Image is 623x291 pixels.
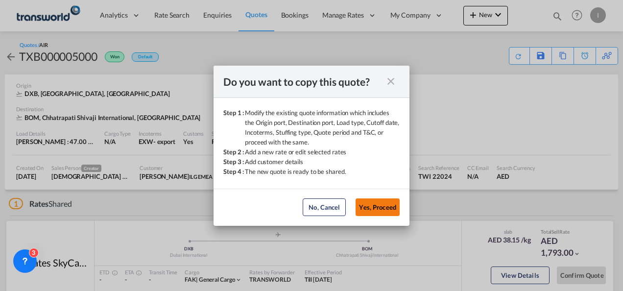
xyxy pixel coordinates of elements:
[223,157,245,167] div: Step 3 :
[223,147,245,157] div: Step 2 :
[223,108,245,147] div: Step 1 :
[245,108,400,147] div: Modify the existing quote information which includes the Origin port, Destination port, Load type...
[214,66,409,226] md-dialog: Step 1 : ...
[385,75,397,87] md-icon: icon-close fg-AAA8AD cursor
[223,75,382,88] div: Do you want to copy this quote?
[245,157,303,167] div: Add customer details
[223,167,245,176] div: Step 4 :
[245,167,346,176] div: The new quote is ready to be shared.
[303,198,346,216] button: No, Cancel
[245,147,346,157] div: Add a new rate or edit selected rates
[356,198,400,216] button: Yes, Proceed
